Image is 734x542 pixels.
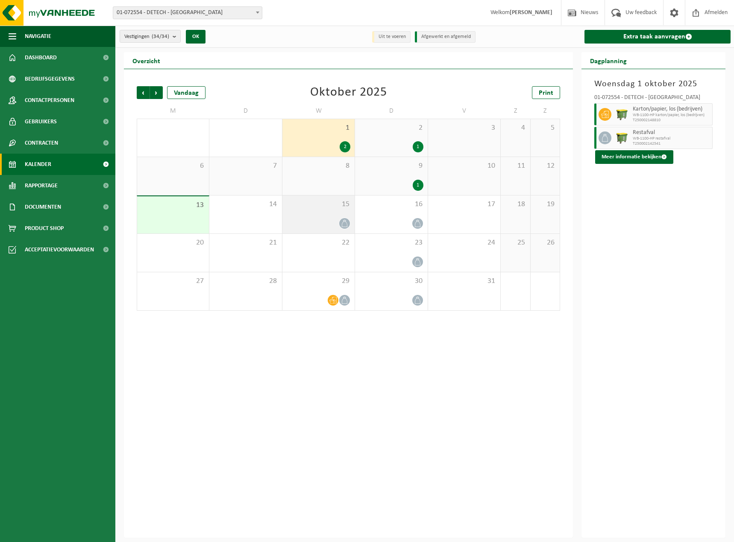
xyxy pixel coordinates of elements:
[25,218,64,239] span: Product Shop
[25,26,51,47] span: Navigatie
[584,30,731,44] a: Extra taak aanvragen
[25,47,57,68] span: Dashboard
[432,200,496,209] span: 17
[633,118,710,123] span: T250002148810
[310,86,387,99] div: Oktober 2025
[633,113,710,118] span: WB-1100-HP karton/papier, los (bedrijven)
[505,200,526,209] span: 18
[282,103,355,119] td: W
[616,131,628,144] img: WB-1100-HPE-GN-50
[413,141,423,152] div: 1
[137,103,209,119] td: M
[505,123,526,133] span: 4
[415,31,476,43] li: Afgewerkt en afgemeld
[167,86,206,99] div: Vandaag
[359,238,423,248] span: 23
[413,180,423,191] div: 1
[532,86,560,99] a: Print
[359,161,423,171] span: 9
[633,129,710,136] span: Restafval
[432,123,496,133] span: 3
[531,103,560,119] td: Z
[432,238,496,248] span: 24
[25,90,74,111] span: Contactpersonen
[595,150,673,164] button: Meer informatie bekijken
[505,238,526,248] span: 25
[214,277,277,286] span: 28
[432,277,496,286] span: 31
[510,9,552,16] strong: [PERSON_NAME]
[25,196,61,218] span: Documenten
[152,34,169,39] count: (34/34)
[25,68,75,90] span: Bedrijfsgegevens
[214,238,277,248] span: 21
[124,30,169,43] span: Vestigingen
[25,132,58,154] span: Contracten
[214,200,277,209] span: 14
[141,201,205,210] span: 13
[633,141,710,146] span: T250002142541
[141,277,205,286] span: 27
[535,161,555,171] span: 12
[581,52,635,69] h2: Dagplanning
[113,6,262,19] span: 01-072554 - DETECH - LOKEREN
[535,238,555,248] span: 26
[594,78,713,90] h3: Woensdag 1 oktober 2025
[616,108,628,121] img: WB-1100-HPE-GN-50
[340,141,350,152] div: 2
[539,90,553,96] span: Print
[25,239,94,260] span: Acceptatievoorwaarden
[535,200,555,209] span: 19
[355,103,428,119] td: D
[113,7,262,19] span: 01-072554 - DETECH - LOKEREN
[287,200,350,209] span: 15
[428,103,501,119] td: V
[141,238,205,248] span: 20
[359,123,423,133] span: 2
[25,154,51,175] span: Kalender
[150,86,163,99] span: Volgende
[501,103,530,119] td: Z
[359,277,423,286] span: 30
[594,95,713,103] div: 01-072554 - DETECH - [GEOGRAPHIC_DATA]
[209,103,282,119] td: D
[505,161,526,171] span: 11
[120,30,181,43] button: Vestigingen(34/34)
[124,52,169,69] h2: Overzicht
[25,175,58,196] span: Rapportage
[633,136,710,141] span: WB-1100-HP restafval
[141,161,205,171] span: 6
[186,30,206,44] button: OK
[214,161,277,171] span: 7
[287,123,350,133] span: 1
[287,277,350,286] span: 29
[372,31,411,43] li: Uit te voeren
[25,111,57,132] span: Gebruikers
[287,238,350,248] span: 22
[137,86,150,99] span: Vorige
[287,161,350,171] span: 8
[359,200,423,209] span: 16
[535,123,555,133] span: 5
[633,106,710,113] span: Karton/papier, los (bedrijven)
[432,161,496,171] span: 10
